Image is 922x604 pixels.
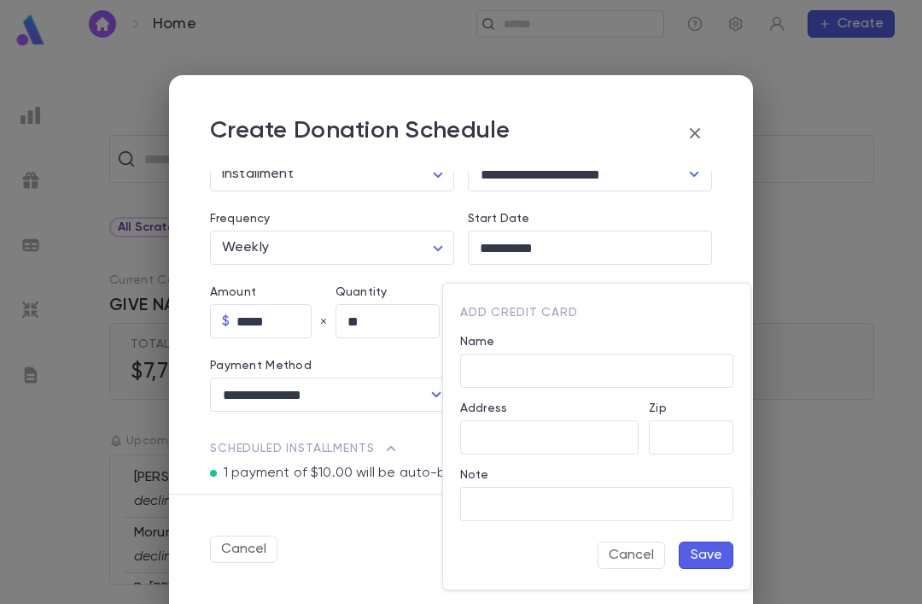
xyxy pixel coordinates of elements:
label: Address [460,402,507,415]
label: Note [460,468,489,482]
button: Save [679,542,733,569]
label: Zip [649,402,666,415]
span: Add Credit Card [460,307,578,319]
label: Name [460,335,495,349]
button: Cancel [598,542,665,569]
